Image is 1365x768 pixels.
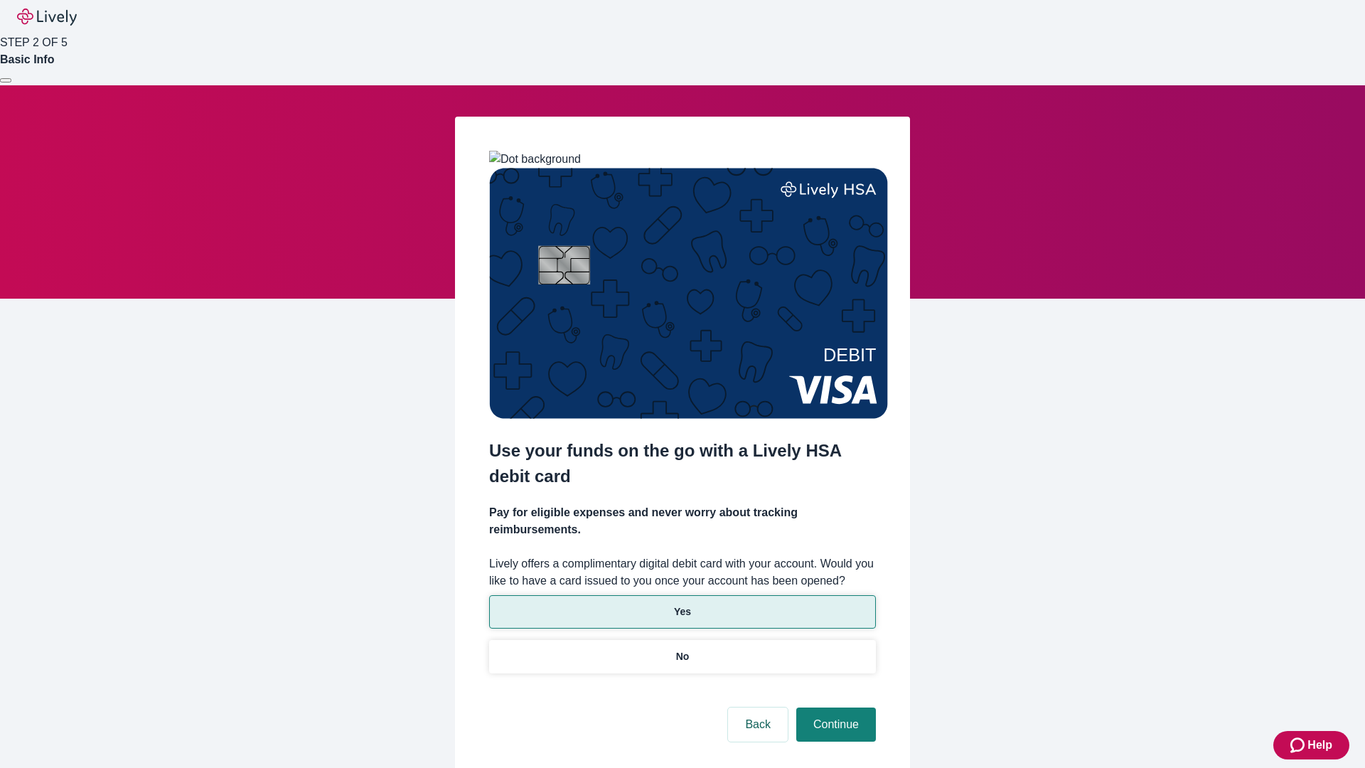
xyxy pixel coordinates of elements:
[1290,737,1307,754] svg: Zendesk support icon
[489,168,888,419] img: Debit card
[489,555,876,590] label: Lively offers a complimentary digital debit card with your account. Would you like to have a card...
[489,640,876,673] button: No
[676,649,690,664] p: No
[489,595,876,629] button: Yes
[1307,737,1332,754] span: Help
[489,438,876,489] h2: Use your funds on the go with a Lively HSA debit card
[489,504,876,538] h4: Pay for eligible expenses and never worry about tracking reimbursements.
[1273,731,1349,759] button: Zendesk support iconHelp
[489,151,581,168] img: Dot background
[674,604,691,619] p: Yes
[17,9,77,26] img: Lively
[728,708,788,742] button: Back
[796,708,876,742] button: Continue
